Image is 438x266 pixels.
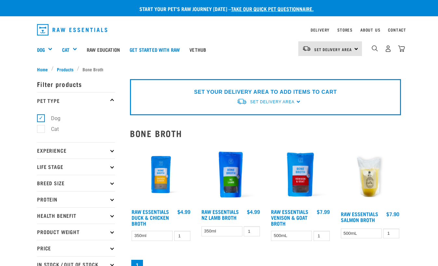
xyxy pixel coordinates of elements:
a: Raw Essentials NZ Lamb Broth [201,210,239,219]
a: Cat [62,46,70,53]
nav: breadcrumbs [37,66,401,73]
div: $7.99 [317,209,330,215]
img: Raw Essentials Logo [37,24,107,35]
input: 1 [174,231,190,241]
div: $4.99 [247,209,260,215]
h2: Bone Broth [130,128,401,138]
span: Set Delivery Area [250,100,294,104]
a: Vethub [185,36,211,63]
a: Contact [388,29,406,31]
p: Breed Size [37,175,115,191]
span: Products [57,66,73,73]
div: $4.99 [177,209,190,215]
p: Product Weight [37,224,115,240]
img: van-moving.png [302,46,311,51]
span: Home [37,66,48,73]
input: 1 [383,229,399,239]
label: Dog [41,114,63,122]
img: Salmon Broth [339,144,401,208]
img: user.png [385,45,392,52]
a: Raw Education [82,36,125,63]
input: 1 [314,231,330,241]
a: Raw Essentials Salmon Broth [341,212,378,221]
p: SET YOUR DELIVERY AREA TO ADD ITEMS TO CART [194,88,337,96]
a: About Us [360,29,380,31]
p: Filter products [37,76,115,92]
img: van-moving.png [237,98,247,105]
a: Raw Essentials Duck & Chicken Broth [132,210,169,225]
p: Health Benefit [37,207,115,224]
label: Cat [41,125,61,133]
nav: dropdown navigation [32,21,406,38]
p: Experience [37,142,115,159]
img: Raw Essentials New Zealand Lamb Bone Broth For Cats & Dogs [200,144,262,206]
p: Price [37,240,115,256]
a: Dog [37,46,45,53]
a: Raw Essentials Venison & Goat Broth [271,210,308,225]
a: Get started with Raw [125,36,185,63]
div: $7.90 [386,211,399,217]
input: 1 [244,226,260,236]
p: Protein [37,191,115,207]
img: home-icon-1@2x.png [372,45,378,51]
a: Delivery [311,29,329,31]
p: Pet Type [37,92,115,108]
img: home-icon@2x.png [398,45,405,52]
a: take our quick pet questionnaire. [231,7,314,10]
img: Raw Essentials Venison Goat Novel Protein Hypoallergenic Bone Broth Cats & Dogs [269,144,331,206]
a: Stores [337,29,353,31]
span: Set Delivery Area [314,48,352,50]
p: Life Stage [37,159,115,175]
a: Products [54,66,77,73]
a: Home [37,66,51,73]
img: RE Product Shoot 2023 Nov8793 1 [130,144,192,206]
